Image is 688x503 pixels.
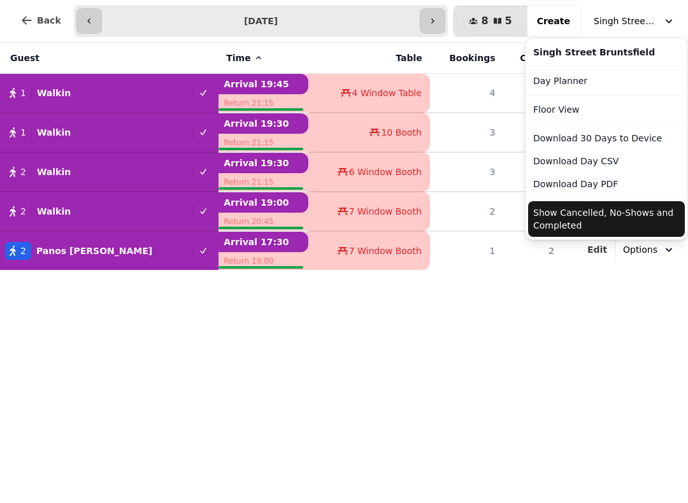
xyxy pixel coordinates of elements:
[586,10,683,32] button: Singh Street Bruntsfield
[525,38,688,240] div: Singh Street Bruntsfield
[528,69,685,92] a: Day Planner
[528,150,685,173] button: Download Day CSV
[528,41,685,64] div: Singh Street Bruntsfield
[594,15,657,27] span: Singh Street Bruntsfield
[528,98,685,121] a: Floor View
[528,173,685,195] button: Download Day PDF
[528,127,685,150] button: Download 30 Days to Device
[528,201,685,237] button: Show Cancelled, No-Shows and Completed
